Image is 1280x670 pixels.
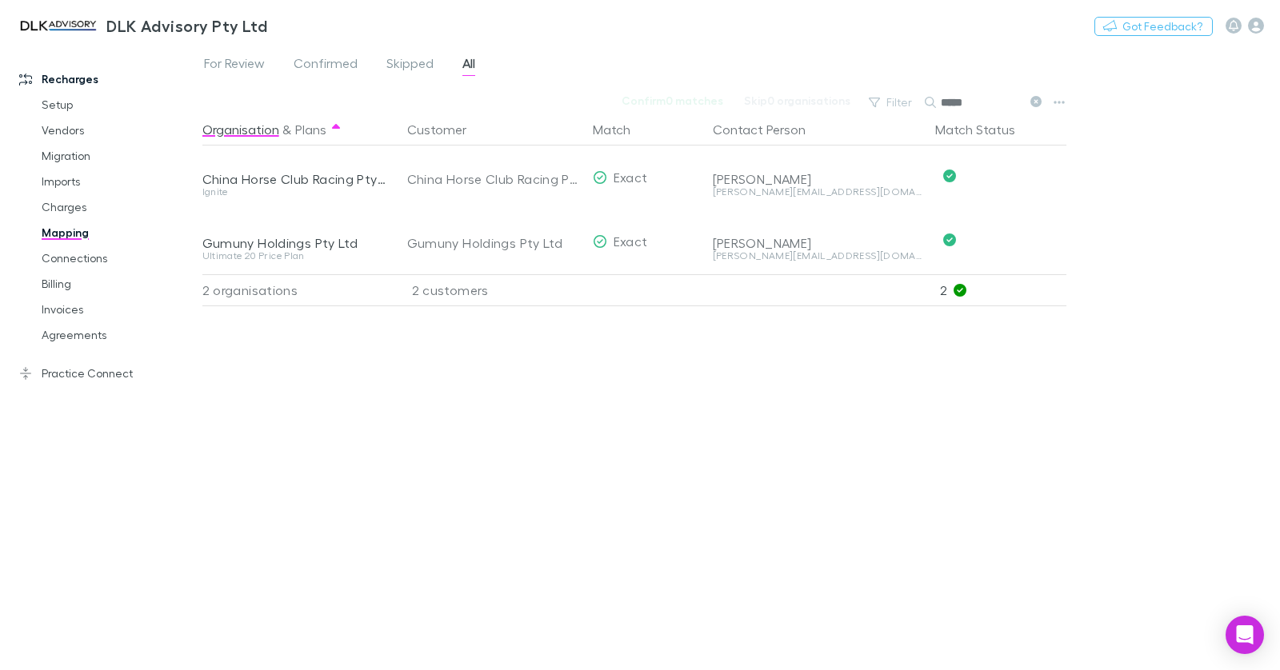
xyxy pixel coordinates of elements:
[935,114,1034,146] button: Match Status
[611,91,734,110] button: Confirm0 matches
[26,143,199,169] a: Migration
[3,361,199,386] a: Practice Connect
[26,194,199,220] a: Charges
[26,92,199,118] a: Setup
[202,187,388,197] div: Ignite
[204,55,265,76] span: For Review
[16,16,100,35] img: DLK Advisory Pty Ltd's Logo
[106,16,267,35] h3: DLK Advisory Pty Ltd
[386,55,434,76] span: Skipped
[394,274,586,306] div: 2 customers
[3,66,199,92] a: Recharges
[614,233,648,249] span: Exact
[202,114,388,146] div: &
[407,147,580,211] div: China Horse Club Racing Pty Ltd
[202,274,394,306] div: 2 organisations
[26,118,199,143] a: Vendors
[734,91,861,110] button: Skip0 organisations
[26,271,199,297] a: Billing
[713,187,922,197] div: [PERSON_NAME][EMAIL_ADDRESS][DOMAIN_NAME]
[713,114,825,146] button: Contact Person
[1226,616,1264,654] div: Open Intercom Messenger
[713,251,922,261] div: [PERSON_NAME][EMAIL_ADDRESS][DOMAIN_NAME]
[407,114,486,146] button: Customer
[407,211,580,275] div: Gumuny Holdings Pty Ltd
[26,169,199,194] a: Imports
[943,233,956,246] svg: Confirmed
[462,55,475,76] span: All
[26,322,199,348] a: Agreements
[614,169,648,185] span: Exact
[713,171,922,187] div: [PERSON_NAME]
[26,245,199,271] a: Connections
[1094,17,1213,36] button: Got Feedback?
[294,55,358,76] span: Confirmed
[943,169,956,182] svg: Confirmed
[202,114,279,146] button: Organisation
[295,114,326,146] button: Plans
[202,235,388,251] div: Gumuny Holdings Pty Ltd
[593,114,650,146] button: Match
[713,235,922,251] div: [PERSON_NAME]
[202,171,388,187] div: China Horse Club Racing Pty Ltd
[26,220,199,245] a: Mapping
[6,6,277,45] a: DLK Advisory Pty Ltd
[861,93,922,112] button: Filter
[26,297,199,322] a: Invoices
[940,275,1066,305] p: 2
[202,251,388,261] div: Ultimate 20 Price Plan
